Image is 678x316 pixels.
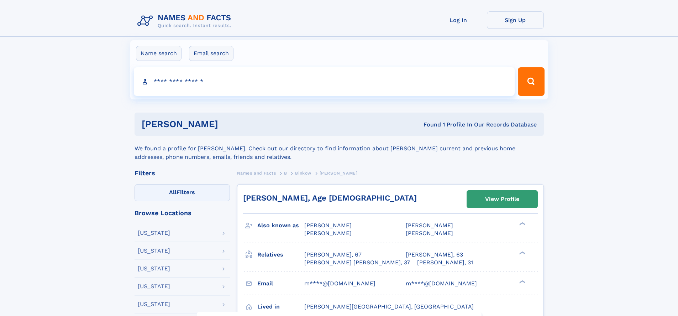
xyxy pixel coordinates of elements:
[518,67,544,96] button: Search Button
[295,171,311,176] span: Binkow
[169,189,177,196] span: All
[487,11,544,29] a: Sign Up
[142,120,321,129] h1: [PERSON_NAME]
[135,170,230,176] div: Filters
[304,259,410,266] a: [PERSON_NAME] [PERSON_NAME], 37
[304,303,474,310] span: [PERSON_NAME][GEOGRAPHIC_DATA], [GEOGRAPHIC_DATA]
[257,301,304,313] h3: Lived in
[135,136,544,161] div: We found a profile for [PERSON_NAME]. Check out our directory to find information about [PERSON_N...
[304,251,362,259] a: [PERSON_NAME], 67
[243,193,417,202] a: [PERSON_NAME], Age [DEMOGRAPHIC_DATA]
[135,184,230,201] label: Filters
[406,230,453,237] span: [PERSON_NAME]
[304,230,352,237] span: [PERSON_NAME]
[295,169,311,177] a: Binkow
[304,222,352,229] span: [PERSON_NAME]
[430,11,487,29] a: Log In
[517,279,526,284] div: ❯
[135,210,230,216] div: Browse Locations
[136,46,182,61] label: Name search
[138,284,170,289] div: [US_STATE]
[284,169,287,177] a: B
[138,301,170,307] div: [US_STATE]
[517,222,526,226] div: ❯
[138,248,170,254] div: [US_STATE]
[138,230,170,236] div: [US_STATE]
[284,171,287,176] span: B
[467,191,537,208] a: View Profile
[257,219,304,232] h3: Also known as
[321,121,537,129] div: Found 1 Profile In Our Records Database
[406,251,463,259] a: [PERSON_NAME], 63
[237,169,276,177] a: Names and Facts
[138,266,170,271] div: [US_STATE]
[417,259,473,266] a: [PERSON_NAME], 31
[320,171,358,176] span: [PERSON_NAME]
[189,46,233,61] label: Email search
[134,67,515,96] input: search input
[257,278,304,290] h3: Email
[257,249,304,261] h3: Relatives
[485,191,519,207] div: View Profile
[517,250,526,255] div: ❯
[135,11,237,31] img: Logo Names and Facts
[406,222,453,229] span: [PERSON_NAME]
